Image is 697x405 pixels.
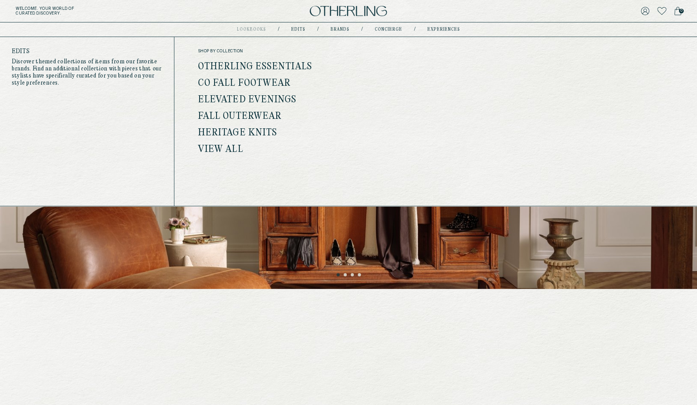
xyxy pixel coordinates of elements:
[198,62,312,72] a: Otherling Essentials
[198,144,243,155] a: View all
[679,9,684,13] span: 0
[198,78,291,89] a: Co Fall Footwear
[12,58,162,87] p: Discover themed collections of items from our favorite brands. Find an additional collection with...
[358,273,362,277] button: 4
[278,26,279,33] div: /
[310,6,387,17] img: logo
[317,26,319,33] div: /
[427,28,460,31] a: experiences
[198,49,361,54] span: shop by collection
[375,28,402,31] a: concierge
[198,95,297,105] a: Elevated Evenings
[351,273,355,277] button: 3
[331,28,349,31] a: Brands
[198,128,277,138] a: Heritage Knits
[344,273,348,277] button: 2
[16,6,215,16] h5: Welcome . Your world of curated discovery.
[414,26,416,33] div: /
[674,6,681,17] a: 0
[336,273,340,277] button: 1
[237,28,266,31] a: lookbooks
[198,111,281,122] a: Fall Outerwear
[291,28,305,31] a: Edits
[12,49,162,54] h4: Edits
[361,26,363,33] div: /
